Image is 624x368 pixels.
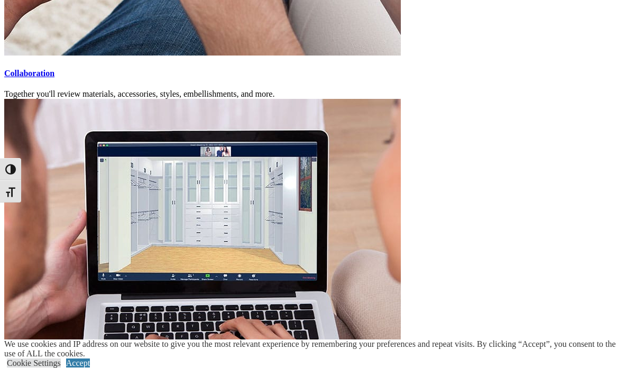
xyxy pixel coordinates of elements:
a: read more about Collaboration [4,48,401,57]
div: We use cookies and IP address on our website to give you the most relevant experience by remember... [4,339,624,358]
span: Together you'll review materials, accessories, styles, embellishments, and more. [4,89,274,98]
a: Collaboration [4,69,620,78]
a: Cookie Settings [7,358,61,367]
a: Accept [66,358,90,367]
